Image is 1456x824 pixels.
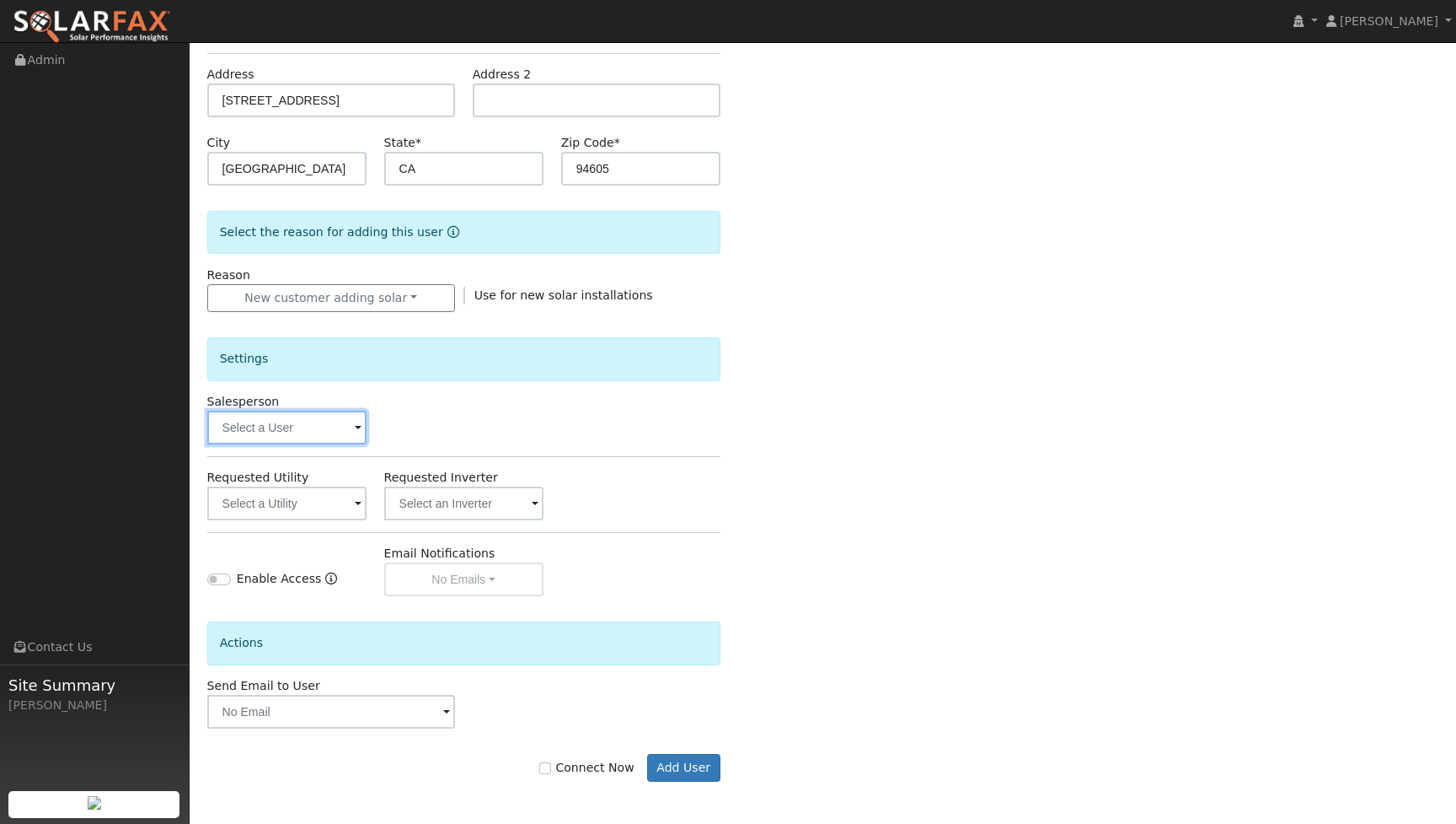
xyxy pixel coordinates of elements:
label: Connect Now [539,759,634,777]
span: Site Summary [8,674,180,697]
div: [PERSON_NAME] [8,697,180,714]
img: retrieve [88,796,101,810]
div: Select the reason for adding this user [207,211,720,254]
span: [PERSON_NAME] [1340,14,1438,28]
input: Select a Utility [207,487,367,520]
input: Select an Inverter [384,487,543,520]
input: Connect Now [539,762,551,774]
label: Enable Access [237,570,322,588]
a: Enable Access [325,570,337,596]
span: Use for new solar installations [474,288,653,302]
label: Reason [207,267,250,284]
label: Requested Utility [207,469,309,487]
label: Address 2 [473,66,532,83]
span: Required [614,136,620,149]
label: State [384,134,421,152]
img: SolarFax [13,9,171,45]
div: Settings [207,337,720,380]
button: Add User [647,754,720,783]
label: Address [207,66,254,83]
input: Select a User [207,411,367,444]
div: Actions [207,622,720,665]
label: Requested Inverter [384,469,498,487]
label: City [207,134,231,152]
span: Required [415,136,421,149]
label: Email Notifications [384,545,495,563]
a: Reason for new user [443,225,459,239]
input: No Email [207,695,455,729]
label: Zip Code [561,134,620,152]
label: Salesperson [207,393,280,411]
label: Send Email to User [207,677,320,695]
button: New customer adding solar [207,284,455,313]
